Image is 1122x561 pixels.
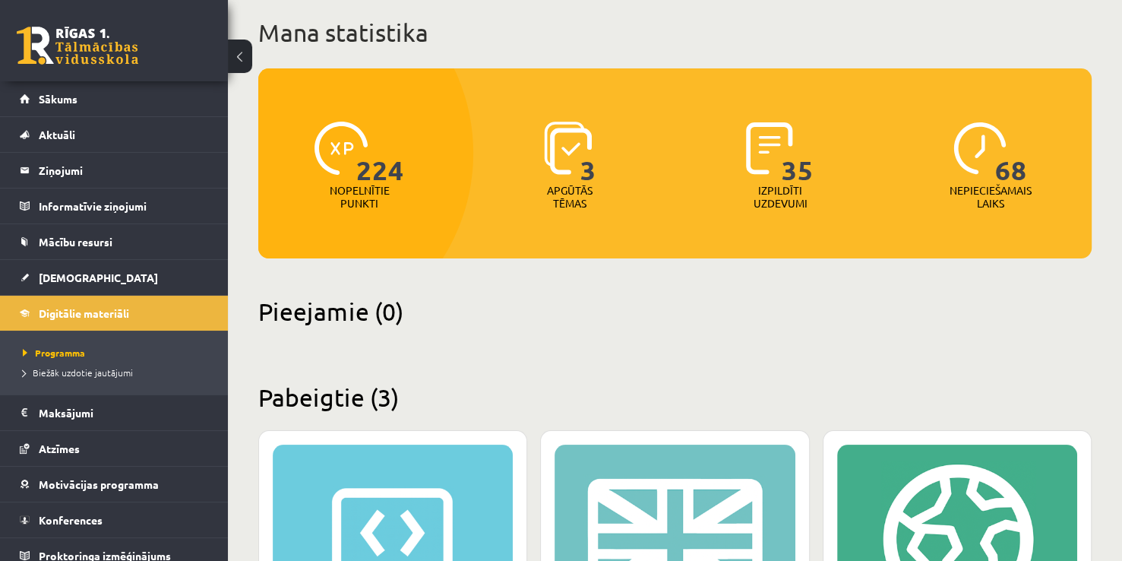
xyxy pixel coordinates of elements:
h2: Pabeigtie (3) [258,382,1092,412]
a: Digitālie materiāli [20,296,209,331]
span: Konferences [39,513,103,527]
span: Programma [23,347,85,359]
a: Ziņojumi [20,153,209,188]
p: Nopelnītie punkti [330,184,390,210]
legend: Ziņojumi [39,153,209,188]
a: Konferences [20,502,209,537]
a: Mācību resursi [20,224,209,259]
span: Atzīmes [39,442,80,455]
a: Biežāk uzdotie jautājumi [23,366,213,379]
span: 35 [782,122,814,184]
p: Izpildīti uzdevumi [751,184,810,210]
img: icon-learned-topics-4a711ccc23c960034f471b6e78daf4a3bad4a20eaf4de84257b87e66633f6470.svg [544,122,592,175]
img: icon-xp-0682a9bc20223a9ccc6f5883a126b849a74cddfe5390d2b41b4391c66f2066e7.svg [314,122,368,175]
span: Sākums [39,92,77,106]
p: Apgūtās tēmas [540,184,599,210]
a: Atzīmes [20,431,209,466]
a: Maksājumi [20,395,209,430]
h2: Pieejamie (0) [258,296,1092,326]
h1: Mana statistika [258,17,1092,48]
span: [DEMOGRAPHIC_DATA] [39,271,158,284]
span: Digitālie materiāli [39,306,129,320]
a: Rīgas 1. Tālmācības vidusskola [17,27,138,65]
legend: Informatīvie ziņojumi [39,189,209,223]
span: Biežāk uzdotie jautājumi [23,366,133,379]
a: Informatīvie ziņojumi [20,189,209,223]
a: [DEMOGRAPHIC_DATA] [20,260,209,295]
span: 68 [995,122,1027,184]
span: 224 [356,122,404,184]
a: Sākums [20,81,209,116]
img: icon-completed-tasks-ad58ae20a441b2904462921112bc710f1caf180af7a3daa7317a5a94f2d26646.svg [746,122,793,175]
a: Aktuāli [20,117,209,152]
span: Aktuāli [39,128,75,141]
legend: Maksājumi [39,395,209,430]
span: Mācību resursi [39,235,112,249]
p: Nepieciešamais laiks [950,184,1032,210]
img: icon-clock-7be60019b62300814b6bd22b8e044499b485619524d84068768e800edab66f18.svg [953,122,1007,175]
a: Programma [23,346,213,360]
a: Motivācijas programma [20,467,209,502]
span: Motivācijas programma [39,477,159,491]
span: 3 [580,122,596,184]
